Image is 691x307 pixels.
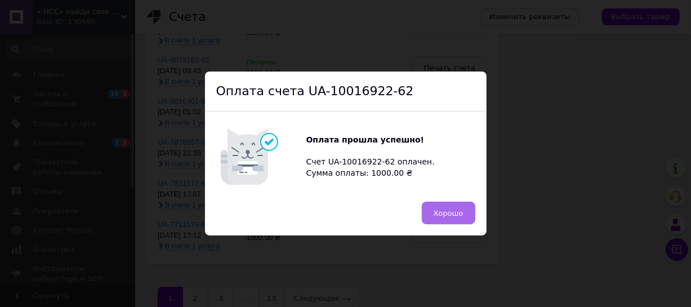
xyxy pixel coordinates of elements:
span: Хорошо [434,209,463,217]
button: Хорошо [422,202,475,224]
b: Оплата прошла успешно! [306,135,425,144]
div: Оплата счета UA-10016922-62 [205,72,487,112]
div: Счет UA-10016922-62 оплачен. Сумма оплаты: 1000.00 ₴ [306,135,442,179]
img: Котик говорит: Оплата прошла успешно! [216,123,306,190]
